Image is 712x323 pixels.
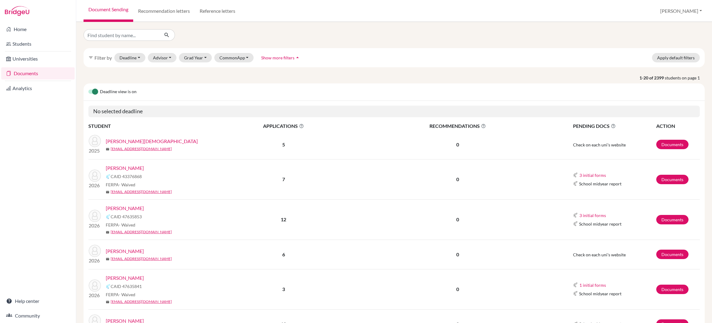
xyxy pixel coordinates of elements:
a: [EMAIL_ADDRESS][DOMAIN_NAME] [111,256,172,262]
span: CAID 43376868 [111,173,142,180]
img: Common App logo [573,283,578,287]
img: Bridge-U [5,6,29,16]
a: [PERSON_NAME] [106,205,144,212]
b: 12 [281,216,286,222]
a: Home [1,23,75,35]
a: [PERSON_NAME] [106,248,144,255]
img: Common App logo [106,214,111,219]
button: 1 initial forms [579,282,606,289]
i: arrow_drop_up [294,54,301,61]
p: 0 [357,251,558,258]
a: [EMAIL_ADDRESS][DOMAIN_NAME] [111,189,172,195]
img: Common App logo [573,291,578,296]
img: SINGH, Kulraj [89,279,101,292]
button: 3 initial forms [579,212,606,219]
img: Chen, Siyu [89,210,101,222]
img: GOEL, Ishaan [89,170,101,182]
th: ACTION [656,122,700,130]
span: Show more filters [261,55,294,60]
span: students on page 1 [665,75,705,81]
a: [PERSON_NAME][DEMOGRAPHIC_DATA] [106,138,198,145]
a: [PERSON_NAME] [106,164,144,172]
b: 6 [282,251,285,257]
img: Common App logo [573,181,578,186]
img: Common App logo [106,174,111,179]
span: CAID 47635853 [111,213,142,220]
a: Analytics [1,82,75,94]
span: Check on each uni's website [573,142,626,147]
span: PENDING DOCS [573,122,656,130]
span: APPLICATIONS [211,122,357,130]
span: Check on each uni's website [573,252,626,257]
a: Documents [656,215,689,224]
span: - Waived [119,182,135,187]
p: 2026 [89,182,101,189]
span: mail [106,190,109,194]
p: 2026 [89,257,101,264]
a: Help center [1,295,75,307]
img: MALVIYA, Vaishnavi [89,135,101,147]
a: Documents [656,140,689,149]
a: Community [1,310,75,322]
img: ZHANG, Ziyan [89,245,101,257]
span: mail [106,230,109,234]
span: Filter by [94,55,112,61]
p: 0 [357,141,558,148]
a: Universities [1,53,75,65]
button: Deadline [114,53,145,62]
span: mail [106,300,109,304]
span: School midyear report [579,290,621,297]
button: [PERSON_NAME] [657,5,705,17]
span: FERPA [106,181,135,188]
b: 7 [282,176,285,182]
i: filter_list [88,55,93,60]
a: [PERSON_NAME] [106,274,144,282]
span: mail [106,147,109,151]
span: School midyear report [579,181,621,187]
a: Documents [1,67,75,79]
p: 2025 [89,147,101,154]
p: 2026 [89,292,101,299]
input: Find student by name... [84,29,159,41]
th: STUDENT [88,122,210,130]
a: [EMAIL_ADDRESS][DOMAIN_NAME] [111,146,172,152]
a: Documents [656,285,689,294]
strong: 1-20 of 2399 [639,75,665,81]
a: Documents [656,250,689,259]
img: Common App logo [573,213,578,218]
span: RECOMMENDATIONS [357,122,558,130]
button: 3 initial forms [579,172,606,179]
b: 3 [282,286,285,292]
b: 5 [282,142,285,147]
a: [EMAIL_ADDRESS][DOMAIN_NAME] [111,299,172,304]
span: mail [106,257,109,261]
a: Documents [656,175,689,184]
span: FERPA [106,291,135,298]
h5: No selected deadline [88,106,700,117]
img: Common App logo [573,173,578,177]
button: CommonApp [214,53,254,62]
a: Students [1,38,75,50]
p: 0 [357,176,558,183]
button: Apply default filters [652,53,700,62]
p: 2026 [89,222,101,229]
button: Grad Year [179,53,212,62]
img: Common App logo [106,284,111,289]
span: School midyear report [579,221,621,227]
span: - Waived [119,222,135,227]
span: Deadline view is on [100,88,137,96]
p: 0 [357,216,558,223]
span: FERPA [106,222,135,228]
button: Show more filtersarrow_drop_up [256,53,306,62]
img: Common App logo [573,221,578,226]
span: - Waived [119,292,135,297]
p: 0 [357,286,558,293]
span: CAID 47635841 [111,283,142,290]
a: [EMAIL_ADDRESS][DOMAIN_NAME] [111,229,172,235]
button: Advisor [148,53,177,62]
